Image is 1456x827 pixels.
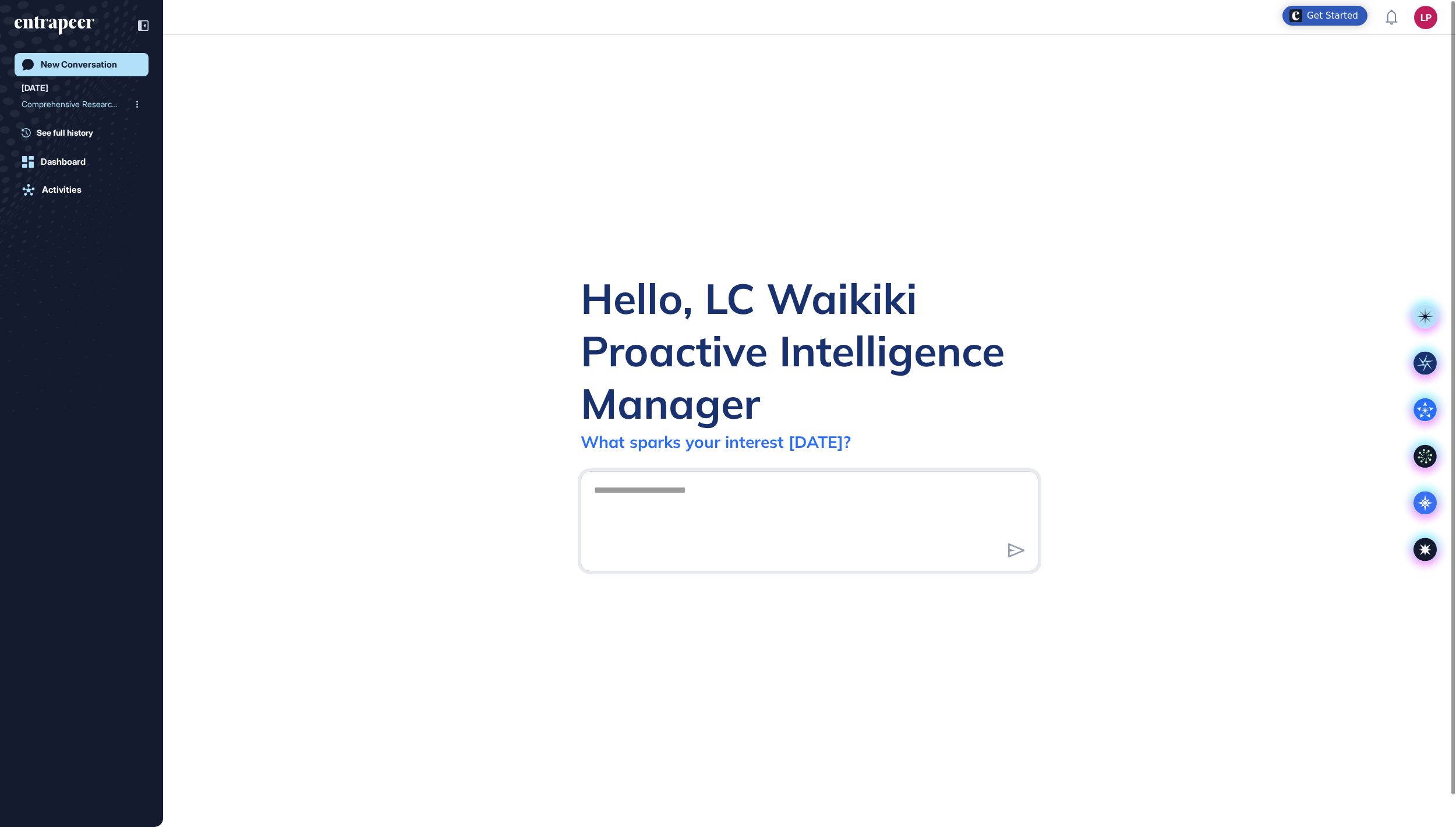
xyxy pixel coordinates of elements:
[22,81,48,95] div: [DATE]
[41,59,117,70] div: New Conversation
[37,126,93,139] span: See full history
[581,432,851,452] div: What sparks your interest [DATE]?
[42,185,82,195] div: Activities
[1282,6,1367,26] div: Open Get Started checklist
[15,178,149,202] a: Activities
[15,16,94,35] div: entrapeer-logo
[15,53,149,76] a: New Conversation
[22,126,149,139] a: See full history
[41,157,86,167] div: Dashboard
[15,150,149,174] a: Dashboard
[1289,9,1302,22] img: launcher-image-alternative-text
[1307,10,1358,22] div: Get Started
[1414,6,1437,29] button: LP
[22,95,132,114] div: Comprehensive Research Re...
[581,272,1038,429] div: Hello, LC Waikiki Proactive Intelligence Manager
[22,95,142,114] div: Comprehensive Research Report on AI-Based Software Engineering (AI-SWE) and Its Current Trends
